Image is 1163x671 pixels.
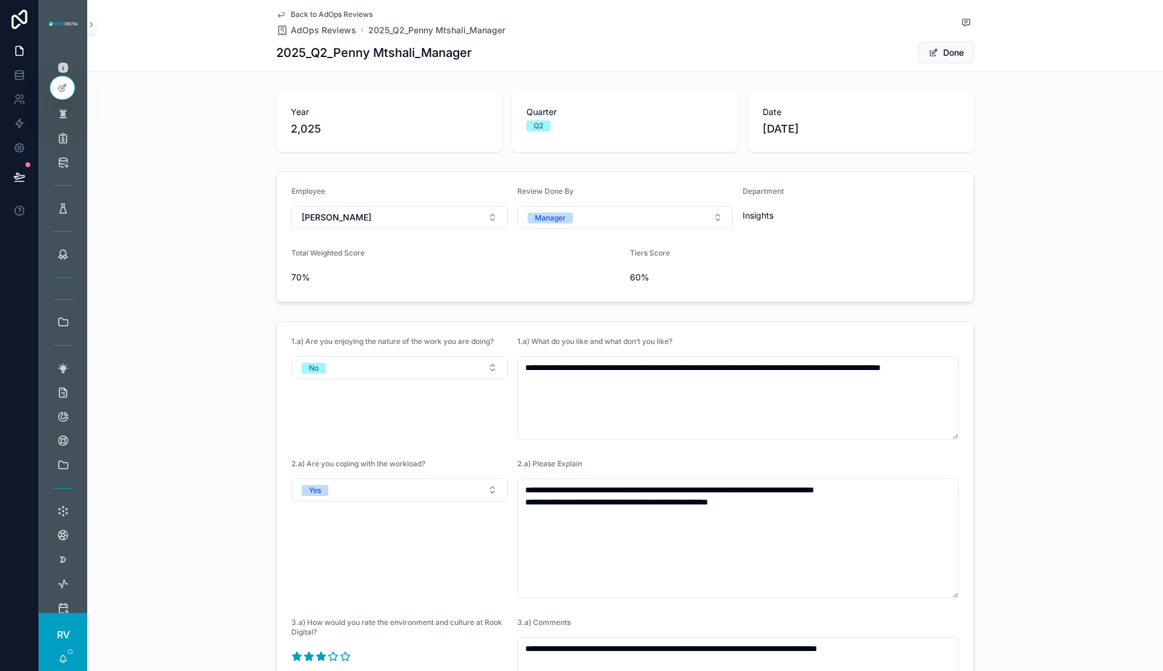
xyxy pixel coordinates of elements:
[276,44,472,61] h1: 2025_Q2_Penny Mtshali_Manager
[517,618,571,627] span: 3.a) Comments
[291,356,508,379] button: Select Button
[517,206,734,229] button: Select Button
[57,627,70,642] span: RV
[535,213,566,223] div: Manager
[291,478,508,501] button: Select Button
[291,10,373,19] span: Back to AdOps Reviews
[291,271,620,283] span: 70%
[291,459,425,468] span: 2.a) Are you coping with the workload?
[46,19,80,29] img: App logo
[291,121,488,137] span: 2,025
[517,187,574,196] span: Review Done By
[517,459,582,468] span: 2.a) Please Explain
[291,206,508,229] button: Select Button
[630,271,959,283] span: 60%
[276,24,356,36] a: AdOps Reviews
[291,618,502,636] span: 3.a) How would you rate the environment and culture at Rook Digital?
[534,121,543,131] div: Q2
[517,337,672,346] span: 1.a) What do you like and what don’t you like?
[763,121,959,137] span: [DATE]
[291,106,488,118] span: Year
[291,24,356,36] span: AdOps Reviews
[368,24,505,36] a: 2025_Q2_Penny Mtshali_Manager
[309,485,321,496] div: Yes
[309,363,319,374] div: No
[918,42,974,64] button: Done
[763,106,959,118] span: Date
[291,337,494,346] span: 1.a) Are you enjoying the nature of the work you are doing?
[630,248,670,257] span: Tiers Score
[291,187,325,196] span: Employee
[743,210,959,222] span: Insights
[302,211,371,223] span: [PERSON_NAME]
[743,187,784,196] span: Department
[291,248,365,257] span: Total Weighted Score
[526,106,723,118] span: Quarter
[39,48,87,613] div: scrollable content
[276,10,373,19] a: Back to AdOps Reviews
